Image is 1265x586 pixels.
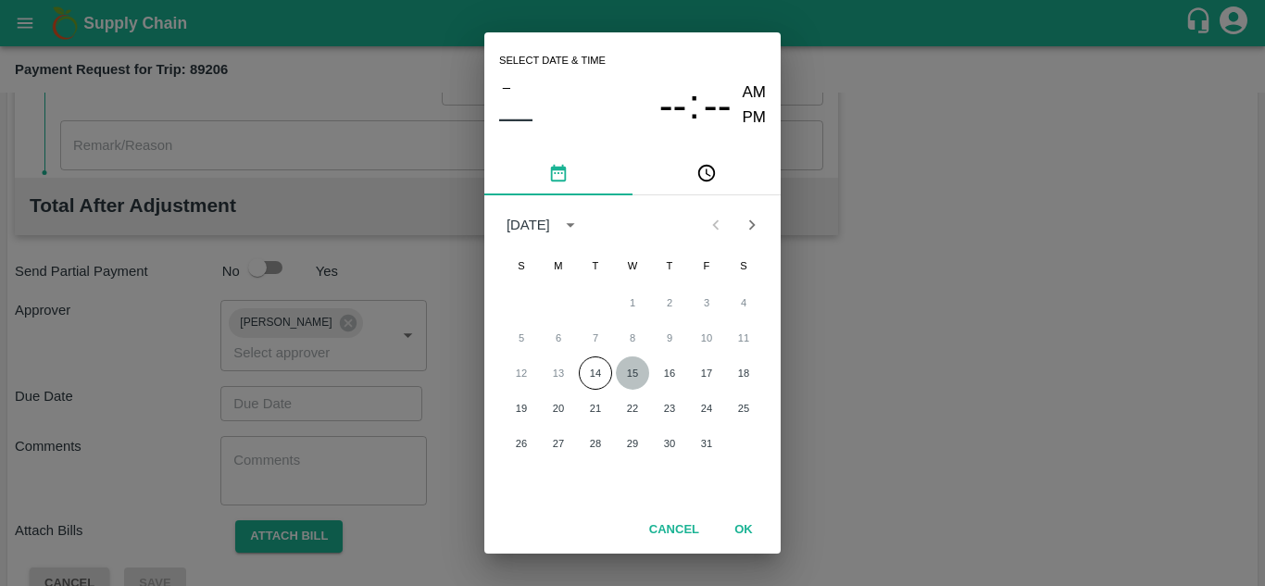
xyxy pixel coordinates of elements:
[642,514,707,546] button: Cancel
[503,75,510,99] span: –
[727,392,760,425] button: 25
[499,75,514,99] button: –
[734,207,770,243] button: Next month
[690,356,723,390] button: 17
[484,151,632,195] button: pick date
[507,215,550,235] div: [DATE]
[499,47,606,75] span: Select date & time
[579,392,612,425] button: 21
[688,81,699,130] span: :
[690,392,723,425] button: 24
[743,81,767,106] button: AM
[542,247,575,284] span: Monday
[542,427,575,460] button: 27
[505,247,538,284] span: Sunday
[616,392,649,425] button: 22
[714,514,773,546] button: OK
[616,247,649,284] span: Wednesday
[659,81,687,130] button: --
[616,427,649,460] button: 29
[579,247,612,284] span: Tuesday
[727,247,760,284] span: Saturday
[579,356,612,390] button: 14
[499,99,532,136] button: ––
[653,427,686,460] button: 30
[653,247,686,284] span: Thursday
[690,427,723,460] button: 31
[616,356,649,390] button: 15
[727,356,760,390] button: 18
[653,356,686,390] button: 16
[505,392,538,425] button: 19
[542,392,575,425] button: 20
[632,151,781,195] button: pick time
[743,106,767,131] button: PM
[704,81,732,130] button: --
[505,427,538,460] button: 26
[690,247,723,284] span: Friday
[579,427,612,460] button: 28
[653,392,686,425] button: 23
[556,210,585,240] button: calendar view is open, switch to year view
